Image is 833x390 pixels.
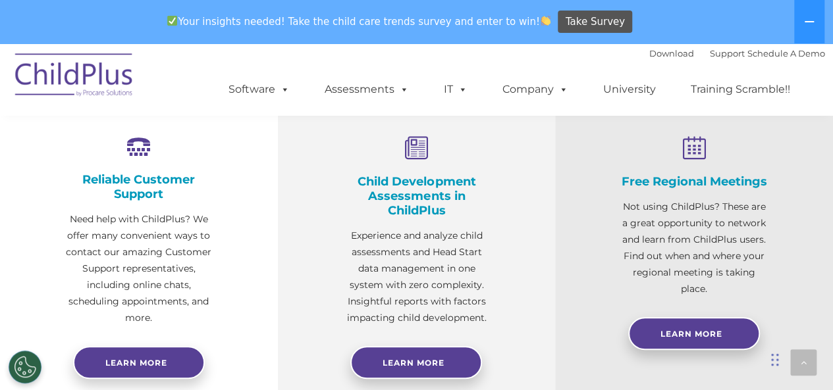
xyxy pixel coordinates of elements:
[558,11,632,34] a: Take Survey
[73,346,205,379] a: Learn more
[628,317,760,350] a: Learn More
[66,172,212,201] h4: Reliable Customer Support
[767,327,833,390] iframe: Chat Widget
[66,211,212,326] p: Need help with ChildPlus? We offer many convenient ways to contact our amazing Customer Support r...
[747,48,825,59] a: Schedule A Demo
[183,87,223,97] span: Last name
[649,48,694,59] a: Download
[541,16,551,26] img: 👏
[621,199,767,297] p: Not using ChildPlus? These are a great opportunity to network and learn from ChildPlus users. Fin...
[771,340,779,379] div: Drag
[350,346,482,379] a: Learn More
[215,76,303,103] a: Software
[710,48,745,59] a: Support
[167,16,177,26] img: ✅
[344,174,490,218] h4: Child Development Assessments in ChildPlus
[311,76,422,103] a: Assessments
[431,76,481,103] a: IT
[183,141,239,151] span: Phone number
[383,358,444,368] span: Learn More
[162,9,556,34] span: Your insights needed! Take the child care trends survey and enter to win!
[660,329,722,339] span: Learn More
[649,48,825,59] font: |
[566,11,625,34] span: Take Survey
[9,44,140,110] img: ChildPlus by Procare Solutions
[489,76,581,103] a: Company
[621,174,767,189] h4: Free Regional Meetings
[344,228,490,326] p: Experience and analyze child assessments and Head Start data management in one system with zero c...
[678,76,803,103] a: Training Scramble!!
[105,358,167,368] span: Learn more
[590,76,669,103] a: University
[9,351,41,383] button: Cookies Settings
